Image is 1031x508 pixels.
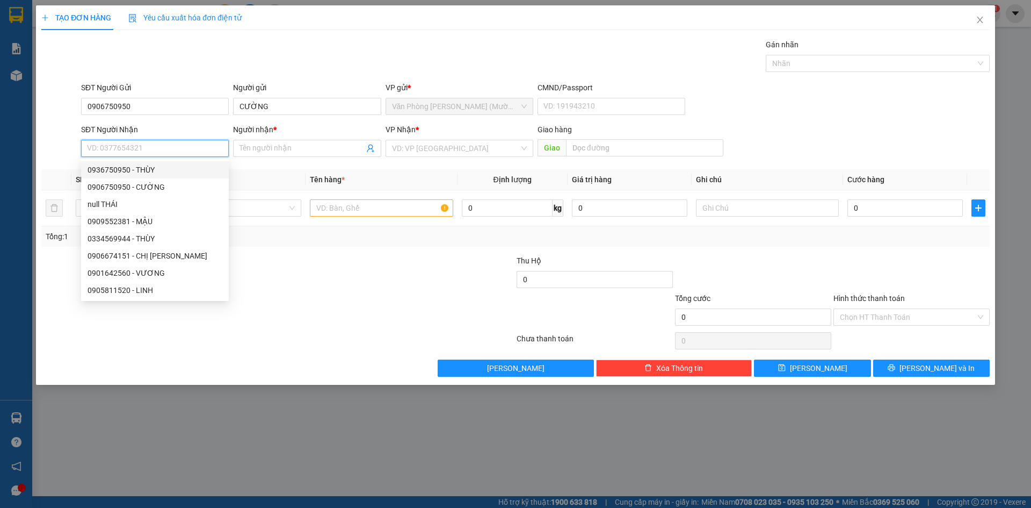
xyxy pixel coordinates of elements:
[88,267,222,279] div: 0901642560 - VƯƠNG
[493,175,532,184] span: Định lượng
[899,362,975,374] span: [PERSON_NAME] và In
[873,360,990,377] button: printer[PERSON_NAME] và In
[538,125,572,134] span: Giao hàng
[88,181,222,193] div: 0906750950 - CƯỜNG
[487,362,544,374] span: [PERSON_NAME]
[971,199,985,217] button: plus
[538,82,685,94] div: CMND/Passport
[81,196,229,213] div: null THÁI
[766,40,798,49] label: Gán nhãn
[386,82,533,94] div: VP gửi
[88,164,222,176] div: 0936750950 - THÙY
[81,82,229,94] div: SĐT Người Gửi
[515,333,674,352] div: Chưa thanh toán
[81,282,229,299] div: 0905811520 - LINH
[69,16,103,85] b: BIÊN NHẬN GỬI HÀNG
[81,247,229,264] div: 0906674151 - CHỊ THÙY
[596,360,752,377] button: deleteXóa Thông tin
[90,51,148,65] li: (c) 2017
[386,125,416,134] span: VP Nhận
[13,69,61,120] b: [PERSON_NAME]
[81,178,229,196] div: 0906750950 - CƯỜNG
[696,199,839,217] input: Ghi Chú
[392,98,527,115] span: Văn Phòng Trần Phú (Mường Thanh)
[128,14,137,23] img: icon
[566,139,723,156] input: Dọc đường
[90,41,148,49] b: [DOMAIN_NAME]
[46,231,398,242] div: Tổng: 1
[754,360,870,377] button: save[PERSON_NAME]
[165,200,295,216] span: Khác
[76,175,84,184] span: SL
[538,139,566,156] span: Giao
[81,230,229,247] div: 0334569944 - THÙY
[976,16,984,24] span: close
[692,169,843,190] th: Ghi chú
[310,199,453,217] input: VD: Bàn, Ghế
[517,256,541,265] span: Thu Hộ
[656,362,703,374] span: Xóa Thông tin
[833,294,905,303] label: Hình thức thanh toán
[88,198,222,210] div: null THÁI
[972,204,985,212] span: plus
[778,364,786,373] span: save
[310,175,345,184] span: Tên hàng
[13,13,67,67] img: logo.jpg
[81,124,229,135] div: SĐT Người Nhận
[790,362,847,374] span: [PERSON_NAME]
[675,294,710,303] span: Tổng cước
[438,360,594,377] button: [PERSON_NAME]
[81,161,229,178] div: 0936750950 - THÙY
[553,199,563,217] span: kg
[41,13,111,22] span: TẠO ĐƠN HÀNG
[128,13,242,22] span: Yêu cầu xuất hóa đơn điện tử
[888,364,895,373] span: printer
[572,199,687,217] input: 0
[41,14,49,22] span: plus
[117,13,142,39] img: logo.jpg
[233,124,381,135] div: Người nhận
[644,364,652,373] span: delete
[572,175,612,184] span: Giá trị hàng
[233,82,381,94] div: Người gửi
[46,199,63,217] button: delete
[81,213,229,230] div: 0909552381 - MẬU
[366,144,375,153] span: user-add
[81,264,229,282] div: 0901642560 - VƯƠNG
[88,250,222,262] div: 0906674151 - CHỊ [PERSON_NAME]
[88,284,222,296] div: 0905811520 - LINH
[88,233,222,245] div: 0334569944 - THÙY
[88,216,222,227] div: 0909552381 - MẬU
[965,5,995,35] button: Close
[847,175,884,184] span: Cước hàng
